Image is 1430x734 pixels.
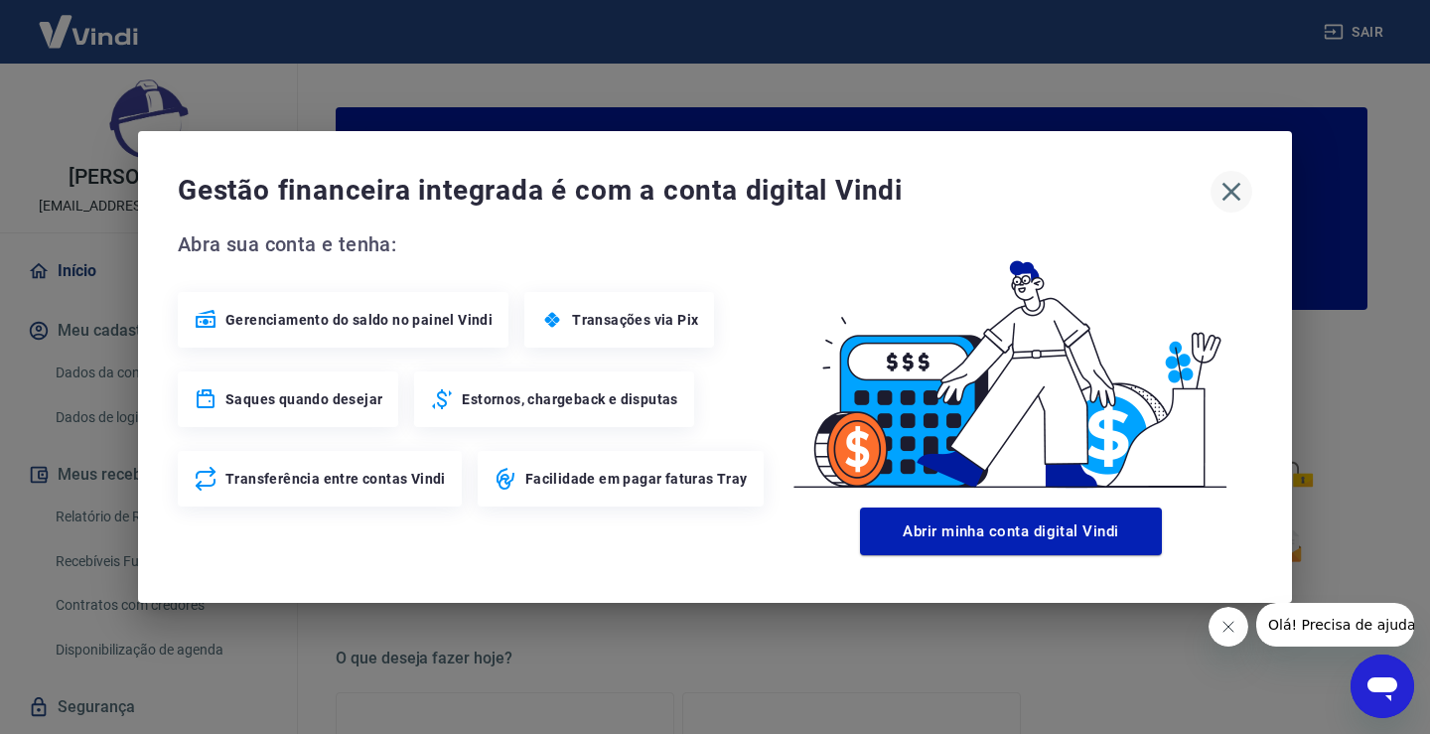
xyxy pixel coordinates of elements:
iframe: Fechar mensagem [1209,607,1248,647]
span: Gerenciamento do saldo no painel Vindi [225,310,493,330]
span: Gestão financeira integrada é com a conta digital Vindi [178,171,1211,211]
span: Saques quando desejar [225,389,382,409]
span: Transações via Pix [572,310,698,330]
span: Transferência entre contas Vindi [225,469,446,489]
iframe: Mensagem da empresa [1256,603,1414,647]
img: Good Billing [770,228,1252,500]
span: Facilidade em pagar faturas Tray [525,469,748,489]
span: Olá! Precisa de ajuda? [12,14,167,30]
iframe: Botão para abrir a janela de mensagens [1351,655,1414,718]
span: Abra sua conta e tenha: [178,228,770,260]
button: Abrir minha conta digital Vindi [860,508,1162,555]
span: Estornos, chargeback e disputas [462,389,677,409]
